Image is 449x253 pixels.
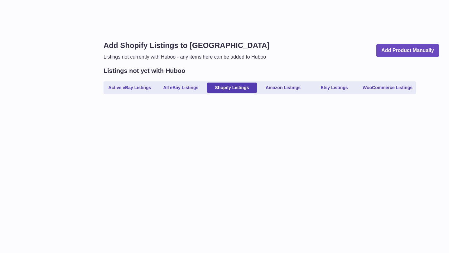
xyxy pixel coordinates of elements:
[104,67,185,75] h2: Listings not yet with Huboo
[309,83,359,93] a: Etsy Listings
[258,83,308,93] a: Amazon Listings
[207,83,257,93] a: Shopify Listings
[376,44,439,57] a: Add Product Manually
[105,83,155,93] a: Active eBay Listings
[156,83,206,93] a: All eBay Listings
[360,83,415,93] a: WooCommerce Listings
[104,41,269,50] h1: Add Shopify Listings to [GEOGRAPHIC_DATA]
[104,54,269,60] p: Listings not currently with Huboo - any items here can be added to Huboo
